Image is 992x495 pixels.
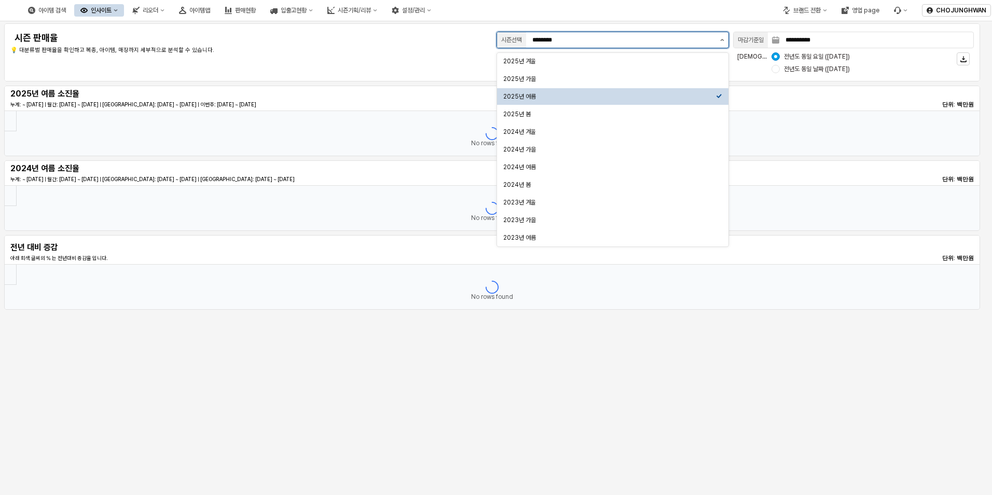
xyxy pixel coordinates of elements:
[126,4,171,17] div: 리오더
[10,89,171,99] h5: 2025년 여름 소진율
[74,4,124,17] div: 인사이트
[503,110,716,118] div: 2025년 봄
[716,32,728,48] button: 제안 사항 표시
[385,4,437,17] div: 설정/관리
[15,33,408,43] h4: 시즌 판매율
[503,216,716,224] div: 2023년 가을
[235,7,256,14] div: 판매현황
[402,7,425,14] div: 설정/관리
[503,57,716,65] div: 2025년 겨울
[893,175,974,184] p: 단위: 백만원
[893,100,974,109] p: 단위: 백만원
[503,198,716,207] div: 2023년 겨울
[852,7,879,14] div: 영업 page
[91,7,112,14] div: 인사이트
[503,75,716,83] div: 2025년 가을
[893,254,974,263] p: 단위: 백만원
[503,128,716,136] div: 2024년 겨울
[835,4,886,17] div: 영업 page
[888,4,914,17] div: 버그 제보 및 기능 개선 요청
[784,65,850,73] span: 전년도 동일 날짜 ([DATE])
[338,7,371,14] div: 시즌기획/리뷰
[10,175,653,183] p: 누계: ~ [DATE] | 월간: [DATE] ~ [DATE] | [GEOGRAPHIC_DATA]: [DATE] ~ [DATE] | [GEOGRAPHIC_DATA]: [DAT...
[936,6,986,15] p: CHOJUNGHWAN
[738,35,764,45] div: 마감기준일
[22,4,72,17] div: 아이템 검색
[218,4,262,17] div: 판매현황
[281,7,307,14] div: 입출고현황
[10,163,171,174] h5: 2024년 여름 소진율
[503,233,716,242] div: 2023년 여름
[189,7,210,14] div: 아이템맵
[503,181,716,189] div: 2024년 봄
[173,4,216,17] div: 아이템맵
[503,145,716,154] div: 2024년 가을
[10,101,653,108] p: 누계: ~ [DATE] | 월간: [DATE] ~ [DATE] | [GEOGRAPHIC_DATA]: [DATE] ~ [DATE] | 이번주: [DATE] ~ [DATE]
[10,242,171,253] h5: 전년 대비 증감
[38,7,66,14] div: 아이템 검색
[264,4,319,17] div: 입출고현황
[143,7,158,14] div: 리오더
[503,92,716,101] div: 2025년 여름
[784,52,850,61] span: 전년도 동일 요일 ([DATE])
[10,254,653,262] p: 아래 회색 글씨의 % 는 전년대비 증감율 입니다.
[503,163,716,171] div: 2024년 여름
[777,4,833,17] div: 브랜드 전환
[321,4,383,17] div: 시즌기획/리뷰
[737,53,820,60] span: [DEMOGRAPHIC_DATA] 기준:
[497,52,728,247] div: Select an option
[793,7,821,14] div: 브랜드 전환
[501,35,522,45] div: 시즌선택
[10,46,412,55] p: 💡 대분류별 판매율을 확인하고 복종, 아이템, 매장까지 세부적으로 분석할 수 있습니다.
